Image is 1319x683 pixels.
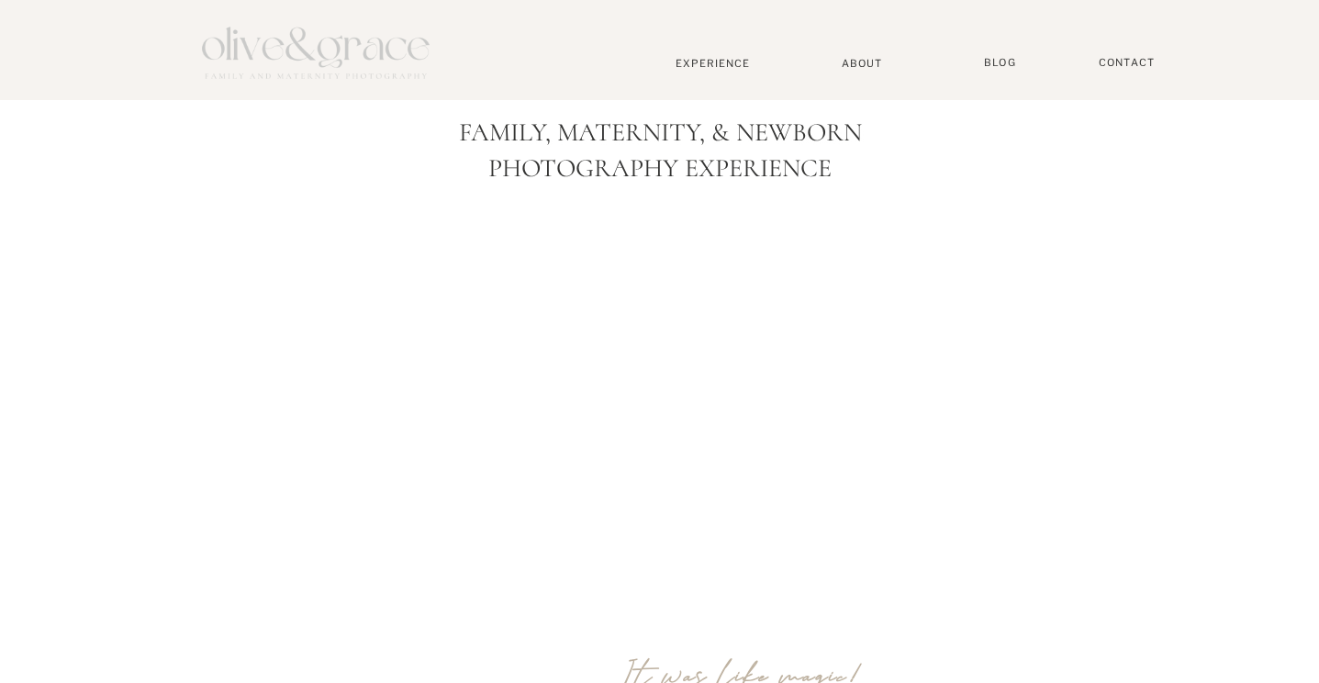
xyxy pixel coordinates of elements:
a: BLOG [978,56,1023,70]
a: Contact [1090,56,1164,70]
a: Experience [653,57,774,70]
h1: Family, Maternity, & Newborn [243,118,1078,149]
p: Photography Experience [461,153,860,199]
a: About [834,57,890,69]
